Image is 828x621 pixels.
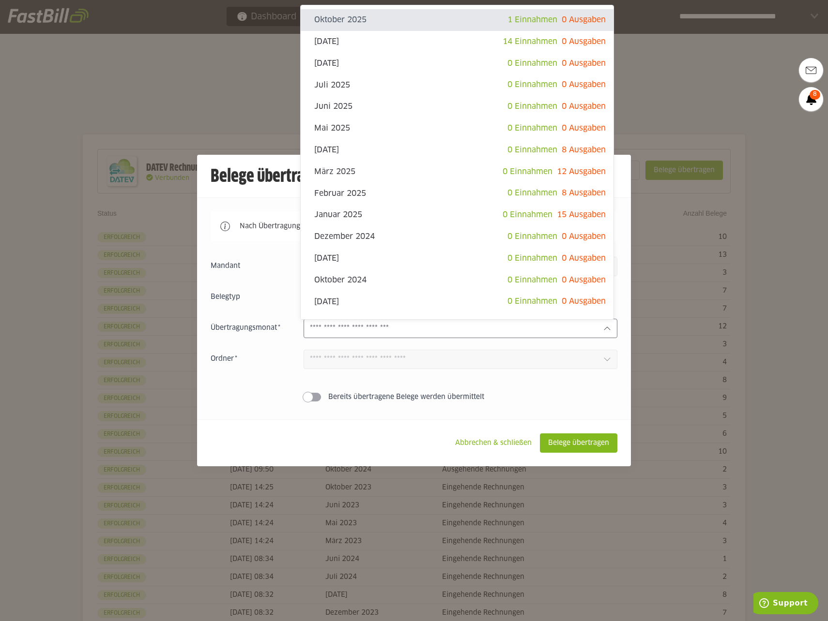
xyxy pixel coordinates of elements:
[301,96,613,118] sl-option: Juni 2025
[557,168,606,176] span: 12 Ausgaben
[301,269,613,291] sl-option: Oktober 2024
[507,16,557,24] span: 1 Einnahmen
[507,189,557,197] span: 0 Einnahmen
[540,433,617,453] sl-button: Belege übertragen
[301,139,613,161] sl-option: [DATE]
[562,276,606,284] span: 0 Ausgaben
[562,59,606,67] span: 0 Ausgaben
[211,392,617,402] sl-switch: Bereits übertragene Belege werden übermittelt
[507,146,557,154] span: 0 Einnahmen
[507,276,557,284] span: 0 Einnahmen
[562,146,606,154] span: 8 Ausgaben
[503,38,557,45] span: 14 Einnahmen
[301,74,613,96] sl-option: Juli 2025
[562,297,606,305] span: 0 Ausgaben
[557,211,606,219] span: 15 Ausgaben
[753,592,818,616] iframe: Öffnet ein Widget, in dem Sie weitere Informationen finden
[301,226,613,248] sl-option: Dezember 2024
[507,59,557,67] span: 0 Einnahmen
[562,16,606,24] span: 0 Ausgaben
[562,233,606,240] span: 0 Ausgaben
[562,124,606,132] span: 0 Ausgaben
[507,319,557,327] span: 0 Einnahmen
[562,189,606,197] span: 8 Ausgaben
[301,9,613,31] sl-option: Oktober 2025
[562,103,606,110] span: 0 Ausgaben
[810,90,820,100] span: 8
[507,254,557,262] span: 0 Einnahmen
[562,81,606,89] span: 0 Ausgaben
[301,53,613,74] sl-option: [DATE]
[301,182,613,204] sl-option: Februar 2025
[562,38,606,45] span: 0 Ausgaben
[301,161,613,183] sl-option: März 2025
[301,204,613,226] sl-option: Januar 2025
[503,168,552,176] span: 0 Einnahmen
[301,118,613,139] sl-option: Mai 2025
[301,291,613,312] sl-option: [DATE]
[301,312,613,334] sl-option: [DATE]
[301,31,613,53] sl-option: [DATE]
[799,87,823,111] a: 8
[562,319,606,327] span: 0 Ausgaben
[301,248,613,269] sl-option: [DATE]
[507,233,557,240] span: 0 Einnahmen
[507,81,557,89] span: 0 Einnahmen
[562,254,606,262] span: 0 Ausgaben
[503,211,552,219] span: 0 Einnahmen
[447,433,540,453] sl-button: Abbrechen & schließen
[507,297,557,305] span: 0 Einnahmen
[507,103,557,110] span: 0 Einnahmen
[507,124,557,132] span: 0 Einnahmen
